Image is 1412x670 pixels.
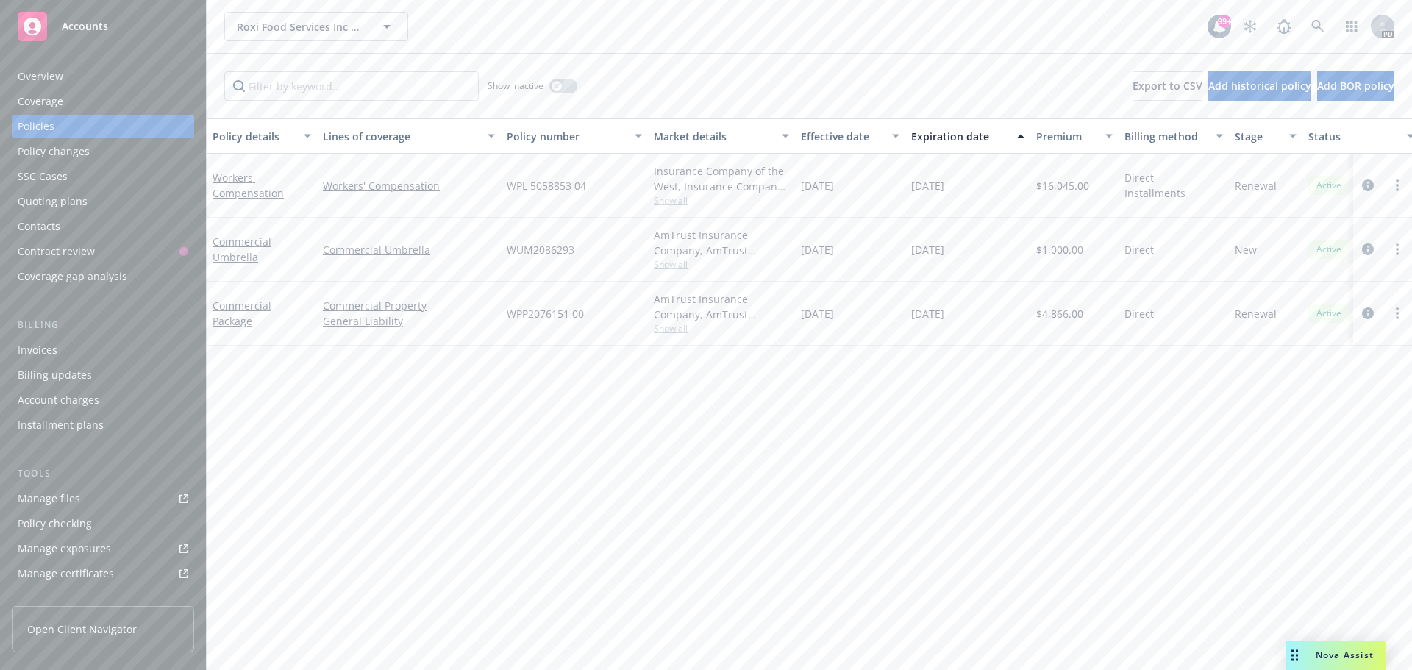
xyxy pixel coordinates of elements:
a: circleInformation [1359,240,1377,258]
span: Active [1314,243,1344,256]
div: Policy changes [18,140,90,163]
span: Add historical policy [1208,79,1311,93]
a: Accounts [12,6,194,47]
div: Contacts [18,215,60,238]
div: Invoices [18,338,57,362]
span: Show all [654,322,789,335]
a: Contacts [12,215,194,238]
span: WPP2076151 00 [507,306,584,321]
a: Policy changes [12,140,194,163]
span: [DATE] [801,178,834,193]
a: Commercial Umbrella [213,235,271,264]
div: Policy checking [18,512,92,535]
div: Overview [18,65,63,88]
a: Quoting plans [12,190,194,213]
a: more [1388,177,1406,194]
a: Invoices [12,338,194,362]
span: [DATE] [801,242,834,257]
div: Policies [18,115,54,138]
a: Account charges [12,388,194,412]
span: $1,000.00 [1036,242,1083,257]
a: Commercial Property [323,298,495,313]
button: Add historical policy [1208,71,1311,101]
span: $16,045.00 [1036,178,1089,193]
a: Coverage gap analysis [12,265,194,288]
span: Open Client Navigator [27,621,137,637]
button: Effective date [795,118,905,154]
button: Billing method [1119,118,1229,154]
a: circleInformation [1359,177,1377,194]
a: Manage files [12,487,194,510]
div: SSC Cases [18,165,68,188]
a: Policy checking [12,512,194,535]
div: Account charges [18,388,99,412]
div: Tools [12,466,194,481]
button: Add BOR policy [1317,71,1394,101]
div: Billing [12,318,194,332]
div: Lines of coverage [323,129,479,144]
span: Roxi Food Services Inc dba Farmer Boys [GEOGRAPHIC_DATA] [237,19,364,35]
span: Nova Assist [1316,649,1374,661]
div: Policy details [213,129,295,144]
input: Filter by keyword... [224,71,479,101]
div: Coverage gap analysis [18,265,127,288]
span: Show inactive [488,79,543,92]
button: Policy number [501,118,648,154]
a: Report a Bug [1269,12,1299,41]
div: AmTrust Insurance Company, AmTrust Financial Services [654,227,789,258]
a: Search [1303,12,1333,41]
span: Renewal [1235,306,1277,321]
div: Manage BORs [18,587,87,610]
span: Active [1314,307,1344,320]
button: Lines of coverage [317,118,501,154]
a: Workers' Compensation [323,178,495,193]
span: Renewal [1235,178,1277,193]
button: Market details [648,118,795,154]
a: SSC Cases [12,165,194,188]
a: Switch app [1337,12,1366,41]
button: Premium [1030,118,1119,154]
button: Policy details [207,118,317,154]
a: Policies [12,115,194,138]
a: Overview [12,65,194,88]
a: Coverage [12,90,194,113]
span: Export to CSV [1133,79,1202,93]
a: Manage exposures [12,537,194,560]
a: Installment plans [12,413,194,437]
div: Manage exposures [18,537,111,560]
span: WPL 5058853 04 [507,178,586,193]
button: Stage [1229,118,1302,154]
a: General Liability [323,313,495,329]
span: [DATE] [801,306,834,321]
a: circleInformation [1359,304,1377,322]
a: Manage certificates [12,562,194,585]
span: Direct [1124,242,1154,257]
span: Direct [1124,306,1154,321]
span: [DATE] [911,178,944,193]
span: Direct - Installments [1124,170,1223,201]
span: New [1235,242,1257,257]
a: more [1388,304,1406,322]
div: Status [1308,129,1398,144]
div: Drag to move [1286,641,1304,670]
div: Stage [1235,129,1280,144]
div: Manage certificates [18,562,114,585]
div: AmTrust Insurance Company, AmTrust Financial Services [654,291,789,322]
span: Active [1314,179,1344,192]
div: Effective date [801,129,883,144]
button: Export to CSV [1133,71,1202,101]
span: Add BOR policy [1317,79,1394,93]
div: Expiration date [911,129,1008,144]
button: Expiration date [905,118,1030,154]
button: Roxi Food Services Inc dba Farmer Boys [GEOGRAPHIC_DATA] [224,12,408,41]
a: Manage BORs [12,587,194,610]
button: Nova Assist [1286,641,1386,670]
div: Manage files [18,487,80,510]
div: Premium [1036,129,1097,144]
div: Policy number [507,129,626,144]
div: 99+ [1218,15,1231,28]
div: Coverage [18,90,63,113]
div: Installment plans [18,413,104,437]
a: Commercial Package [213,299,271,328]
